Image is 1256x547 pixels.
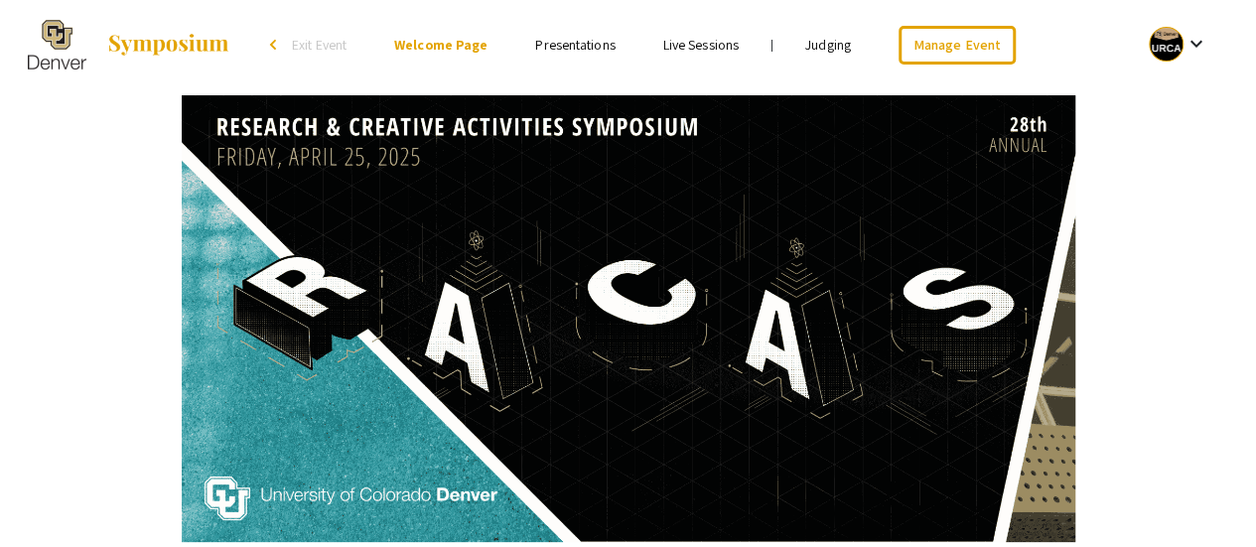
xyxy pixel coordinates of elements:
a: Manage Event [899,26,1016,65]
iframe: Chat [15,458,84,532]
a: Presentations [535,36,615,54]
button: Expand account dropdown [1128,22,1228,67]
mat-icon: Expand account dropdown [1184,32,1207,56]
div: arrow_back_ios [270,39,282,51]
span: Exit Event [292,36,347,54]
a: Judging [805,36,851,54]
img: The 2025 Research and Creative Activities Symposium (RaCAS) [182,95,1075,542]
a: Live Sessions [663,36,739,54]
a: Welcome Page [394,36,488,54]
a: The 2025 Research and Creative Activities Symposium (RaCAS) [28,20,230,69]
li: | [763,36,781,54]
img: The 2025 Research and Creative Activities Symposium (RaCAS) [28,20,86,69]
img: Symposium by ForagerOne [106,33,230,57]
